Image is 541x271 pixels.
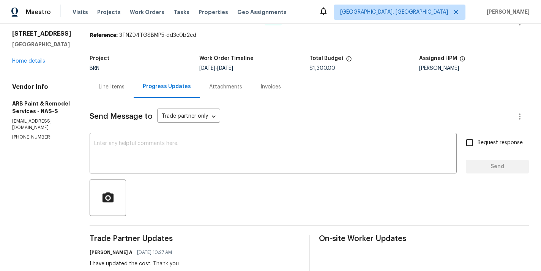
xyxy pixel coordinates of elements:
[143,83,191,90] div: Progress Updates
[199,66,233,71] span: -
[12,30,71,38] h2: [STREET_ADDRESS]
[12,58,45,64] a: Home details
[199,56,254,61] h5: Work Order Timeline
[459,56,465,66] span: The hpm assigned to this work order.
[12,100,71,115] h5: ARB Paint & Remodel Services - NAS-S
[478,139,523,147] span: Request response
[99,83,125,91] div: Line Items
[12,83,71,91] h4: Vendor Info
[199,66,215,71] span: [DATE]
[12,118,71,131] p: [EMAIL_ADDRESS][DOMAIN_NAME]
[90,249,132,256] h6: [PERSON_NAME] A
[309,56,344,61] h5: Total Budget
[26,8,51,16] span: Maestro
[90,260,179,268] div: I have updated the cost. Thank you
[419,56,457,61] h5: Assigned HPM
[90,235,300,243] span: Trade Partner Updates
[237,8,287,16] span: Geo Assignments
[73,8,88,16] span: Visits
[173,9,189,15] span: Tasks
[419,66,529,71] div: [PERSON_NAME]
[90,56,109,61] h5: Project
[97,8,121,16] span: Projects
[130,8,164,16] span: Work Orders
[346,56,352,66] span: The total cost of line items that have been proposed by Opendoor. This sum includes line items th...
[209,83,242,91] div: Attachments
[90,113,153,120] span: Send Message to
[90,66,99,71] span: BRN
[340,8,448,16] span: [GEOGRAPHIC_DATA], [GEOGRAPHIC_DATA]
[217,66,233,71] span: [DATE]
[260,83,281,91] div: Invoices
[137,249,172,256] span: [DATE] 10:27 AM
[157,110,220,123] div: Trade partner only
[199,8,228,16] span: Properties
[12,41,71,48] h5: [GEOGRAPHIC_DATA]
[319,235,529,243] span: On-site Worker Updates
[12,134,71,140] p: [PHONE_NUMBER]
[90,33,118,38] b: Reference:
[484,8,530,16] span: [PERSON_NAME]
[90,32,529,39] div: 3TNZD4TGSBMP5-dd3e0b2ed
[309,66,335,71] span: $1,300.00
